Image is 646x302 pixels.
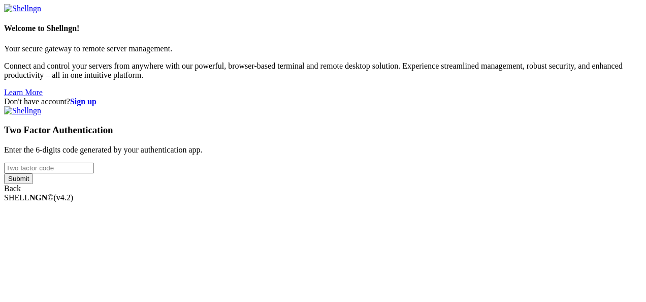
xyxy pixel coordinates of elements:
[4,163,94,173] input: Two factor code
[4,184,21,193] a: Back
[54,193,74,202] span: 4.2.0
[4,62,642,80] p: Connect and control your servers from anywhere with our powerful, browser-based terminal and remo...
[4,88,43,97] a: Learn More
[4,125,642,136] h3: Two Factor Authentication
[4,193,73,202] span: SHELL ©
[4,106,41,115] img: Shellngn
[4,4,41,13] img: Shellngn
[70,97,96,106] a: Sign up
[4,24,642,33] h4: Welcome to Shellngn!
[4,44,642,53] p: Your secure gateway to remote server management.
[4,173,33,184] input: Submit
[29,193,48,202] b: NGN
[4,97,642,106] div: Don't have account?
[4,145,642,155] p: Enter the 6-digits code generated by your authentication app.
